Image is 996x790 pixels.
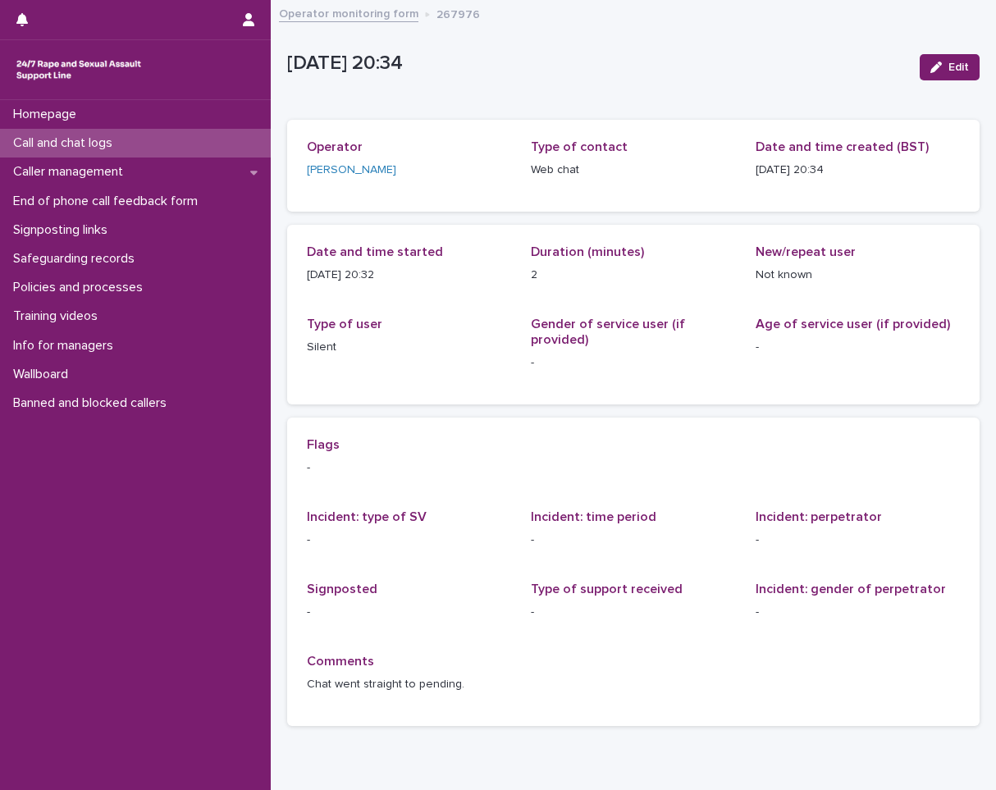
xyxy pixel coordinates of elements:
[756,245,856,258] span: New/repeat user
[756,604,960,621] p: -
[531,317,685,346] span: Gender of service user (if provided)
[7,308,111,324] p: Training videos
[307,459,960,477] p: -
[307,339,511,356] p: Silent
[7,164,136,180] p: Caller management
[436,4,480,22] p: 267976
[756,317,950,331] span: Age of service user (if provided)
[7,280,156,295] p: Policies and processes
[307,510,427,523] span: Incident: type of SV
[287,52,907,75] p: [DATE] 20:34
[279,3,418,22] a: Operator monitoring form
[7,135,126,151] p: Call and chat logs
[7,107,89,122] p: Homepage
[7,395,180,411] p: Banned and blocked callers
[756,582,946,596] span: Incident: gender of perpetrator
[756,532,960,549] p: -
[307,162,396,179] a: [PERSON_NAME]
[307,245,443,258] span: Date and time started
[756,267,960,284] p: Not known
[307,582,377,596] span: Signposted
[7,338,126,354] p: Info for managers
[307,655,374,668] span: Comments
[756,140,929,153] span: Date and time created (BST)
[7,251,148,267] p: Safeguarding records
[307,438,340,451] span: Flags
[756,510,882,523] span: Incident: perpetrator
[531,162,735,179] p: Web chat
[531,245,644,258] span: Duration (minutes)
[307,267,511,284] p: [DATE] 20:32
[307,604,511,621] p: -
[531,510,656,523] span: Incident: time period
[531,532,735,549] p: -
[948,62,969,73] span: Edit
[531,267,735,284] p: 2
[920,54,980,80] button: Edit
[13,53,144,86] img: rhQMoQhaT3yELyF149Cw
[307,676,960,693] p: Chat went straight to pending.
[756,162,960,179] p: [DATE] 20:34
[531,582,683,596] span: Type of support received
[307,140,363,153] span: Operator
[7,194,211,209] p: End of phone call feedback form
[531,354,735,372] p: -
[307,317,382,331] span: Type of user
[7,367,81,382] p: Wallboard
[307,532,511,549] p: -
[756,339,960,356] p: -
[531,604,735,621] p: -
[7,222,121,238] p: Signposting links
[531,140,628,153] span: Type of contact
